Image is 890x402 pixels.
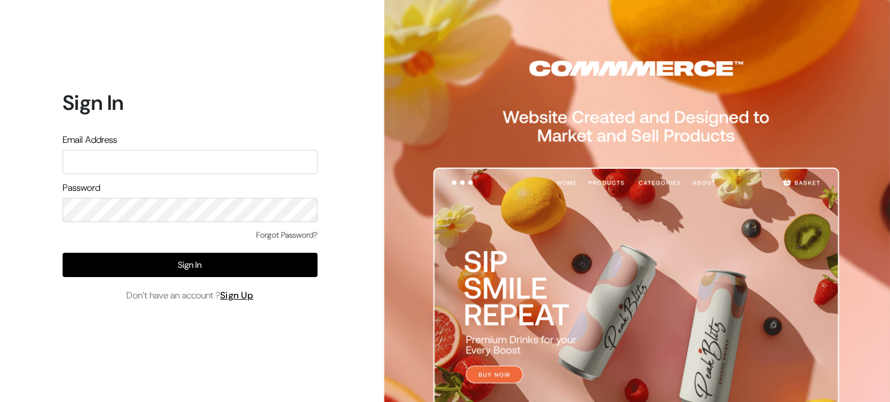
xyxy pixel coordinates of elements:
[63,181,100,195] label: Password
[126,289,254,303] span: Don’t have an account ?
[256,229,318,241] a: Forgot Password?
[63,90,318,115] h1: Sign In
[63,253,318,277] button: Sign In
[63,133,117,147] label: Email Address
[220,289,254,301] a: Sign Up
